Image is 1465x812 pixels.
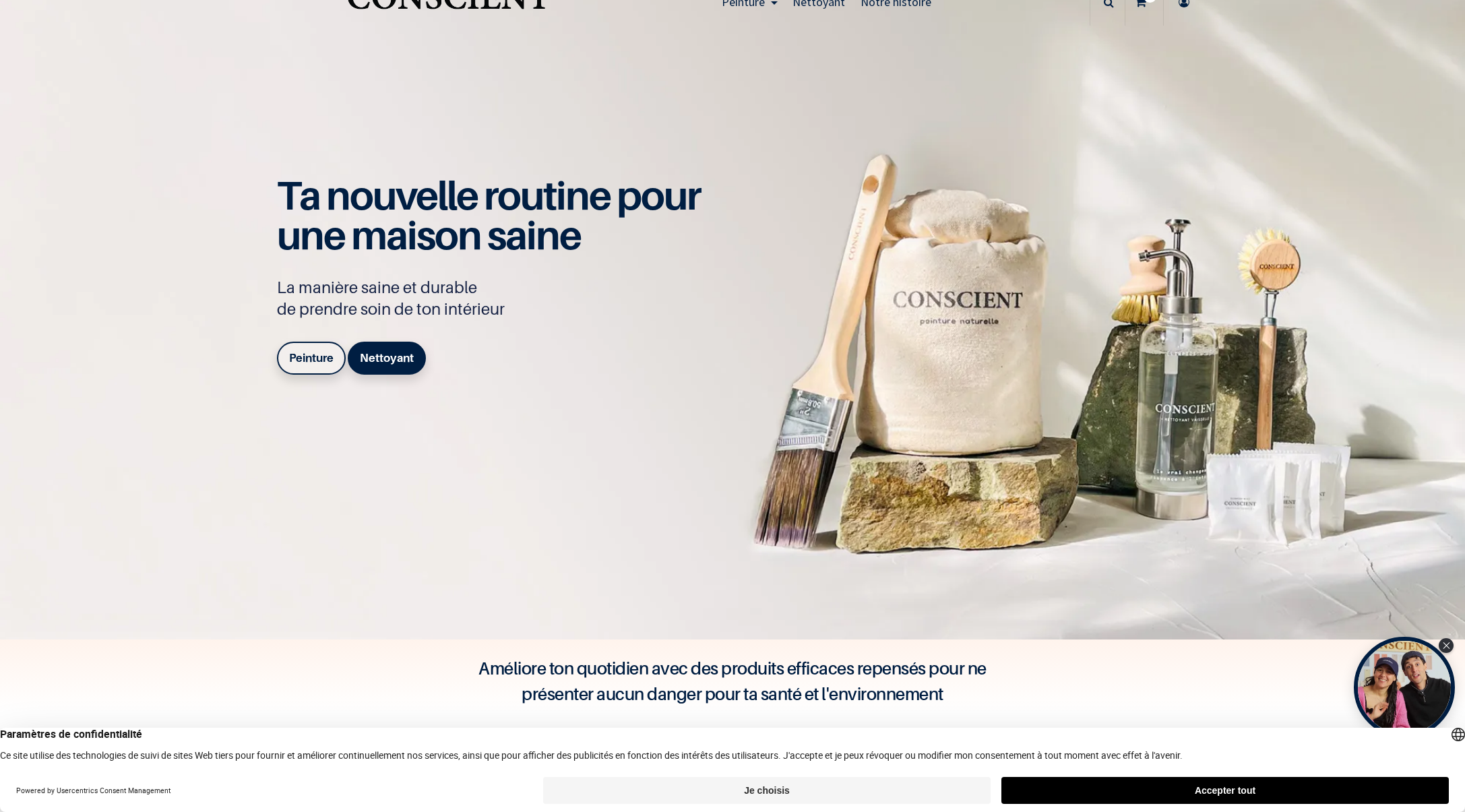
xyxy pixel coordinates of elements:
[277,171,700,259] span: Ta nouvelle routine pour une maison saine
[277,342,346,374] a: Peinture
[277,277,715,320] p: La manière saine et durable de prendre soin de ton intérieur
[1354,637,1455,738] div: Tolstoy bubble widget
[289,351,334,365] b: Peinture
[1354,637,1455,738] div: Open Tolstoy widget
[463,656,1002,707] h4: Améliore ton quotidien avec des produits efficaces repensés pour ne présenter aucun danger pour t...
[1439,638,1454,653] div: Close Tolstoy widget
[1396,725,1459,788] iframe: Tidio Chat
[348,342,426,374] a: Nettoyant
[360,351,414,365] b: Nettoyant
[1354,637,1455,738] div: Open Tolstoy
